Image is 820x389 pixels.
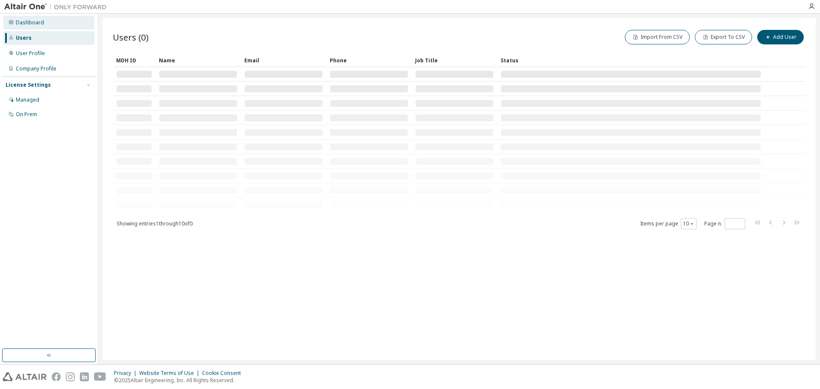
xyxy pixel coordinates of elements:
[704,218,745,229] span: Page n.
[94,372,106,381] img: youtube.svg
[113,31,149,43] span: Users (0)
[501,53,761,67] div: Status
[16,35,32,41] div: Users
[66,372,75,381] img: instagram.svg
[415,53,494,67] div: Job Title
[683,220,694,227] button: 10
[159,53,237,67] div: Name
[116,53,152,67] div: MDH ID
[330,53,408,67] div: Phone
[640,218,697,229] span: Items per page
[80,372,89,381] img: linkedin.svg
[16,50,45,57] div: User Profile
[52,372,61,381] img: facebook.svg
[114,370,139,377] div: Privacy
[202,370,246,377] div: Cookie Consent
[117,220,193,227] span: Showing entries 1 through 10 of 0
[757,30,804,44] button: Add User
[625,30,690,44] button: Import From CSV
[16,97,39,103] div: Managed
[139,370,202,377] div: Website Terms of Use
[3,372,47,381] img: altair_logo.svg
[16,19,44,26] div: Dashboard
[16,65,56,72] div: Company Profile
[6,82,51,88] div: License Settings
[114,377,246,384] p: © 2025 Altair Engineering, Inc. All Rights Reserved.
[695,30,752,44] button: Export To CSV
[244,53,323,67] div: Email
[4,3,111,11] img: Altair One
[16,111,37,118] div: On Prem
